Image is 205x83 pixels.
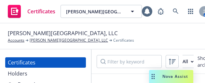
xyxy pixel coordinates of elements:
[8,37,24,43] a: Accounts
[169,5,182,18] a: Search
[30,37,108,43] a: [PERSON_NAME][GEOGRAPHIC_DATA], LLC
[5,68,86,79] a: Holders
[8,29,118,37] span: [PERSON_NAME][GEOGRAPHIC_DATA], LLC
[66,8,122,15] span: [PERSON_NAME][GEOGRAPHIC_DATA], LLC
[162,74,188,79] span: Nova Assist
[8,57,35,68] div: Certificates
[154,5,167,18] a: Report a Bug
[113,37,134,43] span: Certificates
[61,5,142,18] button: [PERSON_NAME][GEOGRAPHIC_DATA], LLC
[149,70,193,83] button: Nova Assist
[5,57,86,68] a: Certificates
[5,2,58,21] a: Certificates
[149,70,157,83] div: Drag to move
[27,9,55,14] span: Certificates
[97,55,162,68] input: Filter by keyword
[184,5,197,18] a: Switch app
[183,55,194,68] button: All
[8,68,27,79] div: Holders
